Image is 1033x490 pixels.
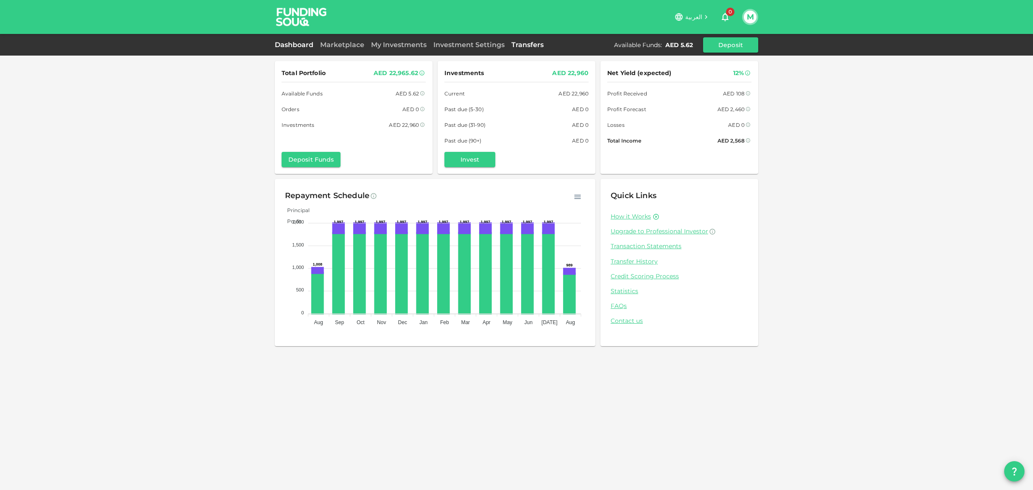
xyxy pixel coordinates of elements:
[607,105,646,114] span: Profit Forecast
[444,152,495,167] button: Invest
[430,41,508,49] a: Investment Settings
[607,89,647,98] span: Profit Received
[335,319,344,325] tspan: Sep
[508,41,547,49] a: Transfers
[685,13,702,21] span: العربية
[282,89,323,98] span: Available Funds
[718,105,745,114] div: AED 2,460
[566,319,575,325] tspan: Aug
[611,317,748,325] a: Contact us
[285,189,369,203] div: Repayment Schedule
[607,120,625,129] span: Losses
[440,319,449,325] tspan: Feb
[444,136,482,145] span: Past due (90+)
[611,272,748,280] a: Credit Scoring Process
[611,213,651,221] a: How it Works
[282,120,314,129] span: Investments
[377,319,386,325] tspan: Nov
[461,319,470,325] tspan: Mar
[396,89,419,98] div: AED 5.62
[281,218,302,224] span: Profit
[525,319,533,325] tspan: Jun
[607,68,672,78] span: Net Yield (expected)
[718,136,745,145] div: AED 2,568
[503,319,512,325] tspan: May
[1004,461,1025,482] button: question
[292,265,304,270] tspan: 1,000
[542,319,558,325] tspan: [DATE]
[572,105,589,114] div: AED 0
[444,120,486,129] span: Past due (31-90)
[282,105,299,114] span: Orders
[572,120,589,129] div: AED 0
[611,227,748,235] a: Upgrade to Professional Investor
[282,68,326,78] span: Total Portfolio
[744,11,757,23] button: M
[717,8,734,25] button: 0
[444,89,465,98] span: Current
[301,310,304,315] tspan: 0
[611,227,708,235] span: Upgrade to Professional Investor
[398,319,407,325] tspan: Dec
[314,319,323,325] tspan: Aug
[281,207,310,213] span: Principal
[357,319,365,325] tspan: Oct
[368,41,430,49] a: My Investments
[611,191,656,200] span: Quick Links
[389,120,419,129] div: AED 22,960
[444,68,484,78] span: Investments
[723,89,745,98] div: AED 108
[728,120,745,129] div: AED 0
[726,8,734,16] span: 0
[296,287,304,292] tspan: 500
[483,319,491,325] tspan: Apr
[611,258,748,266] a: Transfer History
[317,41,368,49] a: Marketplace
[665,41,693,49] div: AED 5.62
[292,242,304,247] tspan: 1,500
[275,41,317,49] a: Dashboard
[611,242,748,250] a: Transaction Statements
[374,68,418,78] div: AED 22,965.62
[292,219,304,224] tspan: 2,000
[607,136,641,145] span: Total Income
[282,152,341,167] button: Deposit Funds
[558,89,589,98] div: AED 22,960
[419,319,427,325] tspan: Jan
[611,287,748,295] a: Statistics
[572,136,589,145] div: AED 0
[614,41,662,49] div: Available Funds :
[552,68,589,78] div: AED 22,960
[733,68,744,78] div: 12%
[402,105,419,114] div: AED 0
[703,37,758,53] button: Deposit
[611,302,748,310] a: FAQs
[444,105,484,114] span: Past due (5-30)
